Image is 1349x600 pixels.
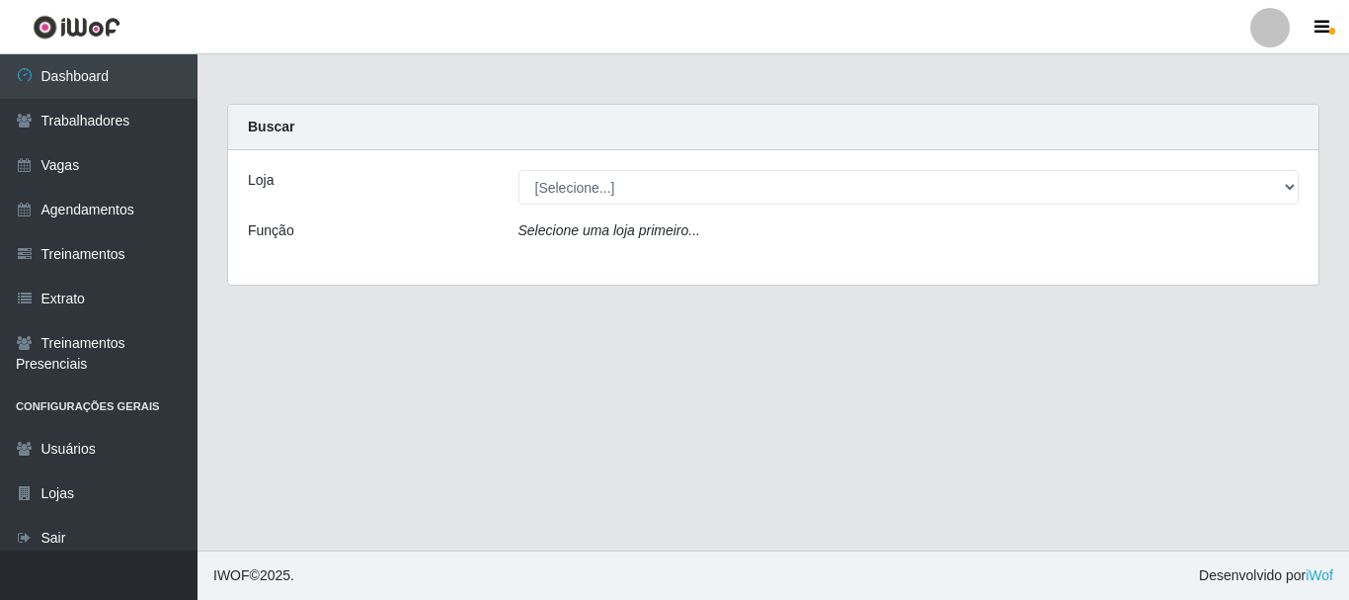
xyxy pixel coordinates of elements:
label: Loja [248,170,274,191]
span: Desenvolvido por [1199,565,1333,586]
img: CoreUI Logo [33,15,120,40]
i: Selecione uma loja primeiro... [518,222,700,238]
span: © 2025 . [213,565,294,586]
strong: Buscar [248,119,294,134]
label: Função [248,220,294,241]
a: iWof [1306,567,1333,583]
span: IWOF [213,567,250,583]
